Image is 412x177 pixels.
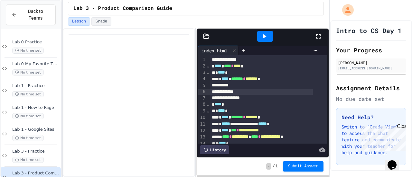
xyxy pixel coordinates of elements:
[198,114,206,121] div: 10
[206,108,210,113] span: Fold line
[206,63,210,68] span: Fold line
[198,141,206,147] div: 14
[198,83,206,89] div: 5
[288,164,318,169] span: Submit Answer
[198,134,206,140] div: 13
[198,63,206,69] div: 2
[21,8,50,22] span: Back to Teams
[335,3,355,17] div: My Account
[12,157,44,163] span: No time set
[338,60,404,66] div: [PERSON_NAME]
[6,4,56,25] button: Back to Teams
[198,89,206,95] div: 6
[338,66,404,71] div: [EMAIL_ADDRESS][DOMAIN_NAME]
[385,151,406,171] iframe: chat widget
[12,40,60,45] span: Lab 0 Practice
[198,101,206,108] div: 8
[12,171,60,176] span: Lab 3 - Product Comparison Guide
[336,46,406,55] h2: Your Progress
[12,105,60,111] span: Lab 1 - How to Page
[342,124,401,156] p: Switch to "Grade View" to access the chat feature and communicate with your teacher for help and ...
[12,127,60,132] span: Lab 1 - Google Sites
[12,83,60,89] span: Lab 1 - Practice
[206,102,210,107] span: Fold line
[266,163,271,170] span: -
[198,69,206,76] div: 3
[73,5,172,13] span: Lab 3 - Product Comparison Guide
[3,3,44,41] div: Chat with us now!Close
[206,70,210,75] span: Fold line
[336,84,406,93] h2: Assignment Details
[336,26,402,35] h1: Intro to CS Day 1
[198,121,206,128] div: 11
[12,91,44,97] span: No time set
[12,69,44,75] span: No time set
[283,161,323,172] button: Submit Answer
[359,123,406,151] iframe: chat widget
[273,164,275,169] span: /
[198,128,206,134] div: 12
[68,17,90,26] button: Lesson
[198,95,206,102] div: 7
[12,135,44,141] span: No time set
[12,48,44,54] span: No time set
[342,113,401,121] h3: Need Help?
[12,61,60,67] span: Lab 0 My Favorite Things
[198,76,206,82] div: 4
[198,47,230,54] div: index.html
[336,95,406,103] div: No due date set
[198,57,206,63] div: 1
[198,46,239,55] div: index.html
[12,113,44,119] span: No time set
[200,145,229,154] div: History
[91,17,111,26] button: Grade
[276,164,278,169] span: 1
[12,149,60,154] span: Lab 3 - Practice
[198,108,206,114] div: 9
